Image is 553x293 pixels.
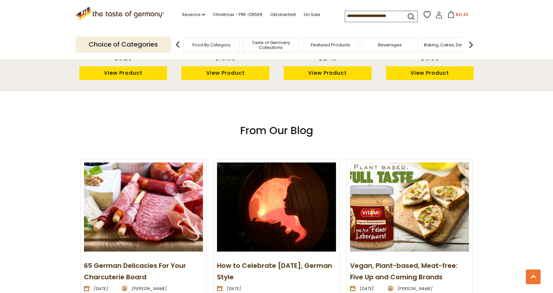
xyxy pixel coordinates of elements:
[456,12,468,17] span: $31.45
[245,40,297,50] a: Taste of Germany Collections
[464,38,478,51] img: next arrow
[217,162,336,252] img: How to Celebrate Halloween, German Style
[360,286,374,291] time: [DATE]
[94,286,108,291] time: [DATE]
[378,42,402,47] a: Beverages
[79,66,167,80] a: View Product
[217,261,332,282] a: How to Celebrate [DATE], German Style
[80,124,473,137] h3: From Our Blog
[75,37,171,53] p: Choice of Categories
[84,162,203,252] img: 65 German Delicacies For Your Charcuterie Board
[350,261,458,282] a: Vegan, Plant-based, Meat-free: Five Up and Coming Brands
[444,11,472,21] button: $31.45
[181,66,269,80] a: View Product
[84,261,186,282] a: 65 German Delicacies For Your Charcuterie Board
[304,11,320,18] a: On Sale
[424,42,475,47] a: Baking, Cakes, Desserts
[227,286,241,291] time: [DATE]
[213,11,262,18] a: Christmas - PRE-ORDER
[171,38,184,51] img: previous arrow
[311,42,350,47] a: Featured Products
[193,42,230,47] a: Food By Category
[350,162,469,252] img: Vegan, Plant-based, Meat-free: Five Up and Coming Brands
[270,11,296,18] a: Oktoberfest
[284,66,372,80] a: View Product
[182,11,205,18] a: Seasons
[386,66,474,80] a: View Product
